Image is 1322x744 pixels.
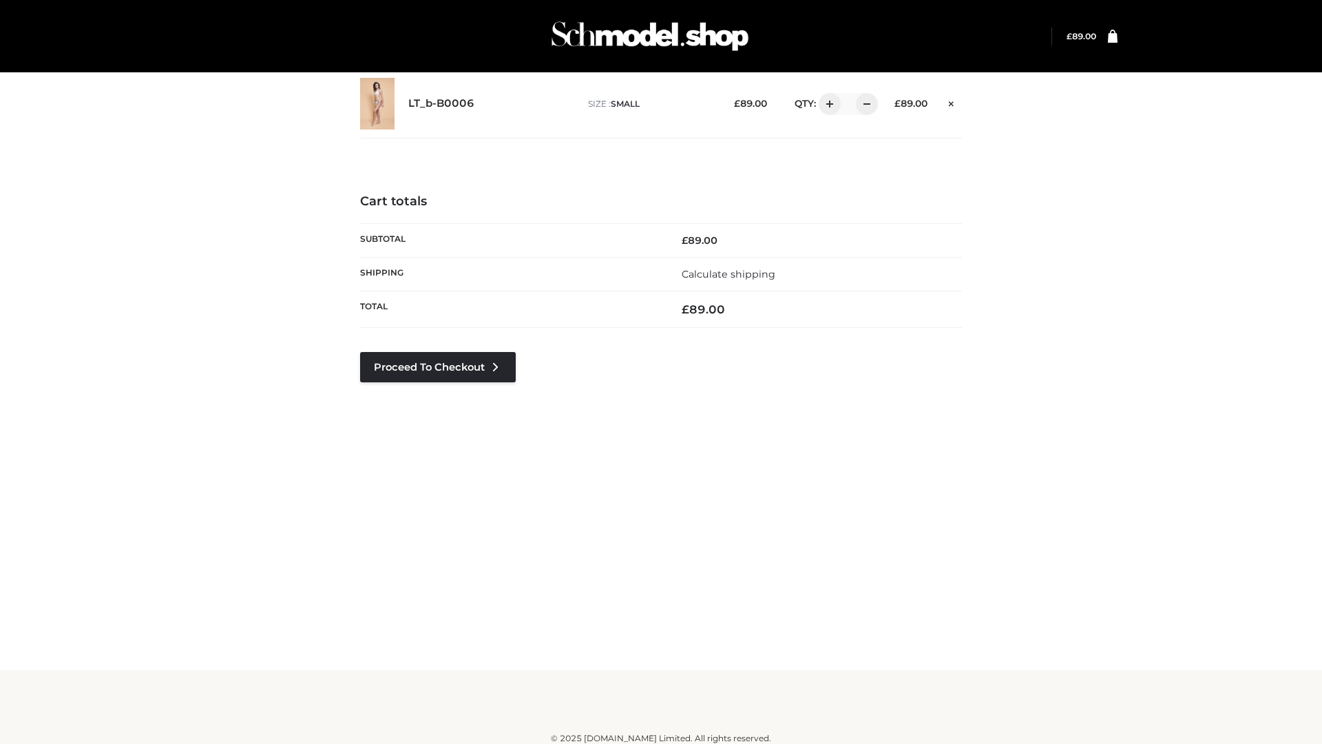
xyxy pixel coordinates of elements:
th: Shipping [360,257,661,291]
a: £89.00 [1067,31,1096,41]
span: £ [682,234,688,247]
a: Remove this item [941,93,962,111]
bdi: 89.00 [682,302,725,316]
bdi: 89.00 [682,234,717,247]
a: LT_b-B0006 [408,97,474,110]
bdi: 89.00 [734,98,767,109]
th: Total [360,291,661,328]
h4: Cart totals [360,194,962,209]
p: size : [588,98,713,110]
div: QTY: [781,93,873,115]
bdi: 89.00 [1067,31,1096,41]
span: £ [734,98,740,109]
a: Calculate shipping [682,268,775,280]
span: £ [894,98,901,109]
span: £ [682,302,689,316]
span: SMALL [611,99,640,109]
a: Proceed to Checkout [360,352,516,382]
span: £ [1067,31,1072,41]
img: Schmodel Admin 964 [547,9,753,63]
bdi: 89.00 [894,98,927,109]
th: Subtotal [360,223,661,257]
